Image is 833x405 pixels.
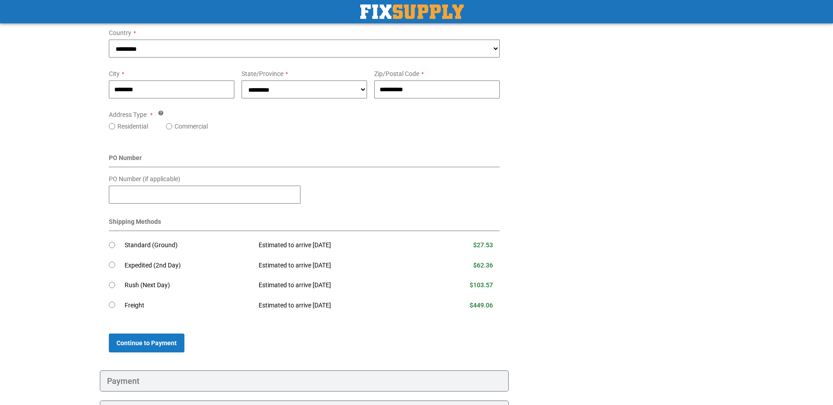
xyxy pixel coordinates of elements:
[374,70,419,77] span: Zip/Postal Code
[252,236,425,256] td: Estimated to arrive [DATE]
[109,334,184,352] button: Continue to Payment
[125,295,252,316] td: Freight
[252,295,425,316] td: Estimated to arrive [DATE]
[125,276,252,296] td: Rush (Next Day)
[109,217,500,231] div: Shipping Methods
[360,4,464,19] a: store logo
[116,339,177,347] span: Continue to Payment
[242,70,283,77] span: State/Province
[109,153,500,167] div: PO Number
[360,4,464,19] img: Fix Industrial Supply
[117,122,148,131] label: Residential
[125,255,252,276] td: Expedited (2nd Day)
[100,370,509,392] div: Payment
[175,122,208,131] label: Commercial
[473,241,493,249] span: $27.53
[473,262,493,269] span: $62.36
[470,281,493,289] span: $103.57
[109,70,120,77] span: City
[252,255,425,276] td: Estimated to arrive [DATE]
[109,29,131,36] span: Country
[109,175,180,182] span: PO Number (if applicable)
[125,236,252,256] td: Standard (Ground)
[470,302,493,309] span: $449.06
[252,276,425,296] td: Estimated to arrive [DATE]
[109,111,147,118] span: Address Type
